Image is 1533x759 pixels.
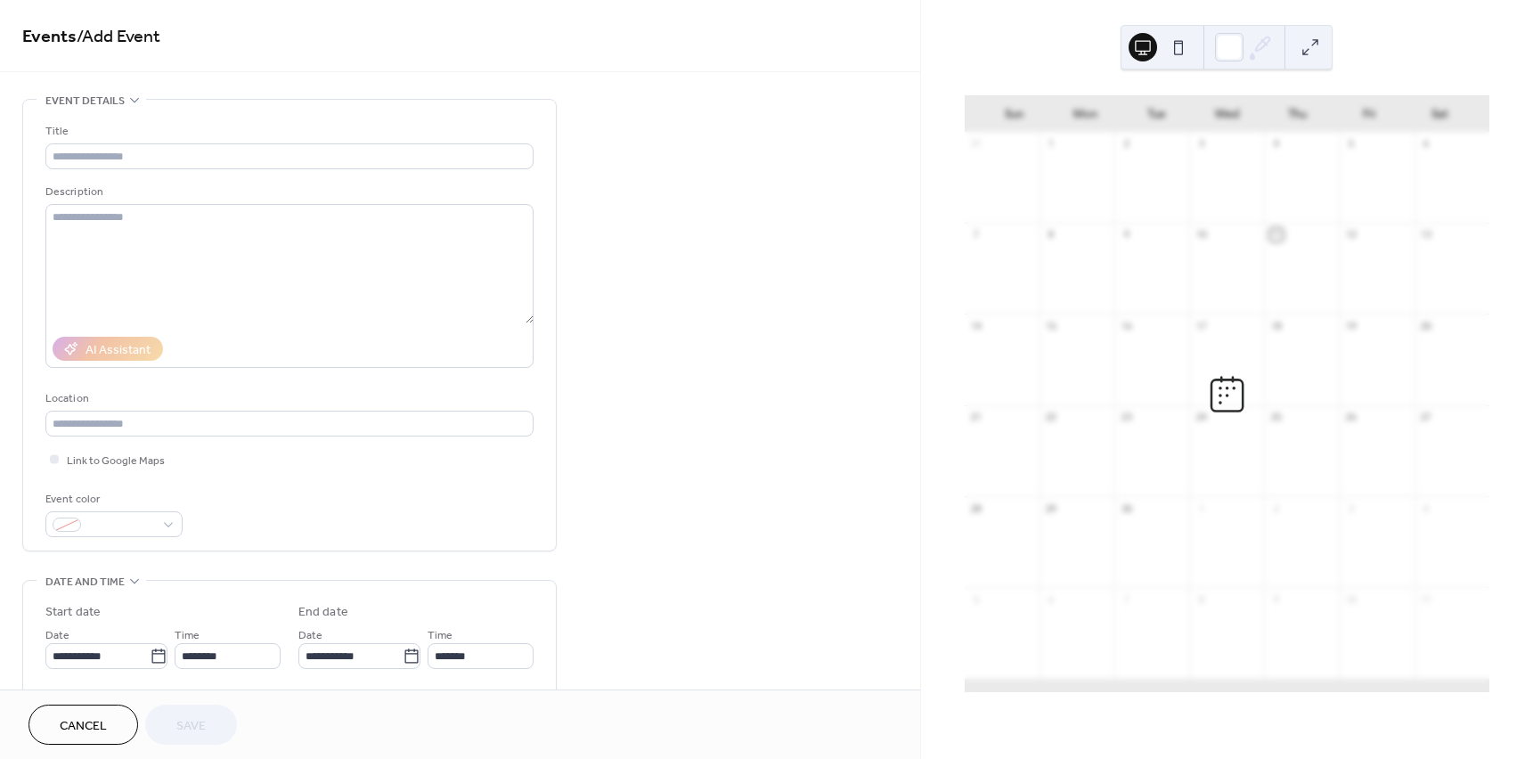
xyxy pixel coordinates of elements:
[22,20,77,54] a: Events
[45,122,530,141] div: Title
[1195,592,1208,606] div: 8
[1420,502,1433,515] div: 4
[1269,502,1283,515] div: 2
[1120,411,1133,424] div: 23
[1420,592,1433,606] div: 11
[1195,411,1208,424] div: 24
[1045,137,1058,151] div: 1
[1420,411,1433,424] div: 27
[298,626,322,645] span: Date
[1345,137,1358,151] div: 5
[1195,502,1208,515] div: 1
[1345,228,1358,241] div: 12
[45,573,125,592] span: Date and time
[1121,96,1192,132] div: Tue
[1049,96,1121,132] div: Mon
[1420,137,1433,151] div: 6
[67,452,165,470] span: Link to Google Maps
[175,626,200,645] span: Time
[1345,411,1358,424] div: 26
[979,96,1050,132] div: Sun
[1333,96,1405,132] div: Fri
[1045,502,1058,515] div: 29
[298,603,348,622] div: End date
[1045,319,1058,332] div: 15
[1269,137,1283,151] div: 4
[1045,592,1058,606] div: 6
[1045,228,1058,241] div: 8
[1269,228,1283,241] div: 11
[1120,319,1133,332] div: 16
[1045,411,1058,424] div: 22
[1120,592,1133,606] div: 7
[1191,96,1262,132] div: Wed
[970,319,983,332] div: 14
[1269,411,1283,424] div: 25
[1120,137,1133,151] div: 2
[1120,228,1133,241] div: 9
[1420,319,1433,332] div: 20
[970,228,983,241] div: 7
[77,20,160,54] span: / Add Event
[1345,592,1358,606] div: 10
[970,411,983,424] div: 21
[45,626,69,645] span: Date
[1269,319,1283,332] div: 18
[1120,502,1133,515] div: 30
[1195,319,1208,332] div: 17
[45,183,530,201] div: Description
[1262,96,1333,132] div: Thu
[1404,96,1475,132] div: Sat
[970,592,983,606] div: 5
[970,502,983,515] div: 28
[60,717,107,736] span: Cancel
[1345,502,1358,515] div: 3
[45,603,101,622] div: Start date
[428,626,453,645] span: Time
[29,705,138,745] button: Cancel
[1195,228,1208,241] div: 10
[970,137,983,151] div: 31
[45,490,179,509] div: Event color
[1269,592,1283,606] div: 9
[1195,137,1208,151] div: 3
[1345,319,1358,332] div: 19
[1420,228,1433,241] div: 13
[45,389,530,408] div: Location
[45,92,125,110] span: Event details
